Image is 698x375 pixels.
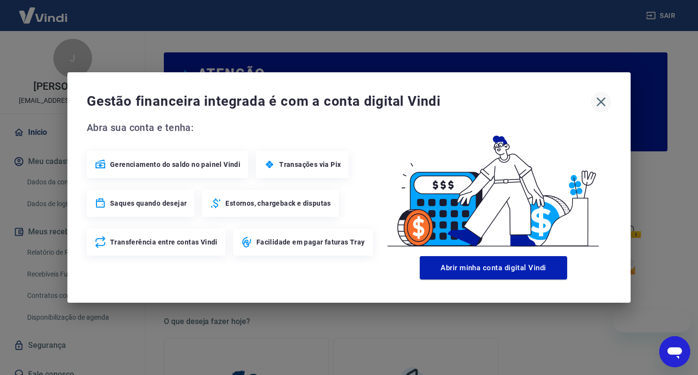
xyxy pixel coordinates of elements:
span: Gestão financeira integrada é com a conta digital Vindi [87,92,591,111]
iframe: Botão para abrir a janela de mensagens [659,336,690,367]
span: Facilidade em pagar faturas Tray [256,237,365,247]
span: Transações via Pix [279,160,341,169]
span: Gerenciamento do saldo no painel Vindi [110,160,240,169]
span: Abra sua conta e tenha: [87,120,376,135]
span: Estornos, chargeback e disputas [225,198,331,208]
img: Good Billing [376,120,611,252]
button: Abrir minha conta digital Vindi [420,256,567,279]
span: Saques quando desejar [110,198,187,208]
span: Transferência entre contas Vindi [110,237,218,247]
iframe: Mensagem da empresa [613,311,690,332]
